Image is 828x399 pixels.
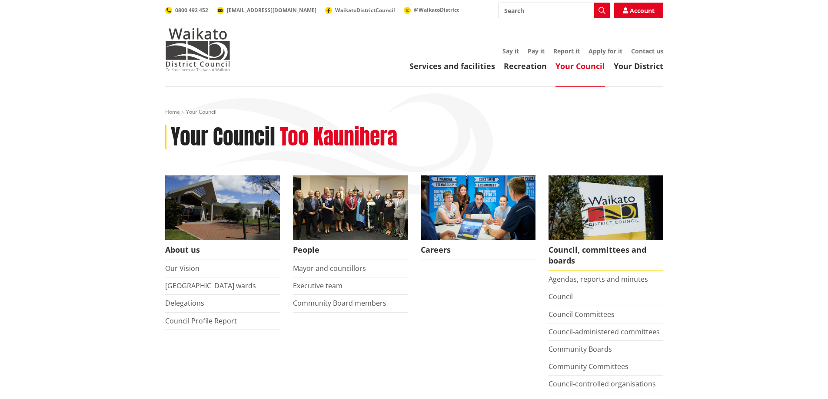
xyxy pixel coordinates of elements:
a: Our Vision [165,264,200,273]
a: Community Boards [549,344,612,354]
a: Your District [614,61,663,71]
a: Delegations [165,298,204,308]
a: Council-controlled organisations [549,379,656,389]
a: Council-administered committees [549,327,660,336]
span: [EMAIL_ADDRESS][DOMAIN_NAME] [227,7,316,14]
a: Report it [553,47,580,55]
a: Waikato-District-Council-sign Council, committees and boards [549,175,663,271]
a: Home [165,108,180,115]
a: Agendas, reports and minutes [549,274,648,284]
a: Recreation [504,61,547,71]
span: @WaikatoDistrict [414,6,459,13]
h2: Too Kaunihera [280,125,397,150]
span: 0800 492 452 [175,7,208,14]
img: Office staff in meeting - Career page [421,175,535,240]
input: Search input [499,3,610,18]
a: Community Board members [293,298,386,308]
a: Community Committees [549,362,628,371]
a: Council Profile Report [165,316,237,326]
a: Account [614,3,663,18]
nav: breadcrumb [165,109,663,116]
a: 2022 Council People [293,175,408,260]
a: WaikatoDistrictCouncil [325,7,395,14]
a: Contact us [631,47,663,55]
a: Say it [502,47,519,55]
a: Council Committees [549,310,615,319]
a: Mayor and councillors [293,264,366,273]
a: 0800 492 452 [165,7,208,14]
a: Your Council [555,61,605,71]
a: Executive team [293,281,343,290]
a: WDC Building 0015 About us [165,175,280,260]
span: WaikatoDistrictCouncil [335,7,395,14]
h1: Your Council [171,125,275,150]
a: Services and facilities [409,61,495,71]
img: Waikato District Council - Te Kaunihera aa Takiwaa o Waikato [165,28,230,71]
img: WDC Building 0015 [165,175,280,240]
img: 2022 Council [293,175,408,240]
span: Council, committees and boards [549,240,663,271]
img: Waikato-District-Council-sign [549,175,663,240]
span: People [293,240,408,260]
a: @WaikatoDistrict [404,6,459,13]
a: [GEOGRAPHIC_DATA] wards [165,281,256,290]
a: Apply for it [589,47,622,55]
a: [EMAIL_ADDRESS][DOMAIN_NAME] [217,7,316,14]
span: Careers [421,240,535,260]
a: Council [549,292,573,301]
a: Pay it [528,47,545,55]
a: Careers [421,175,535,260]
span: About us [165,240,280,260]
span: Your Council [186,108,216,115]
